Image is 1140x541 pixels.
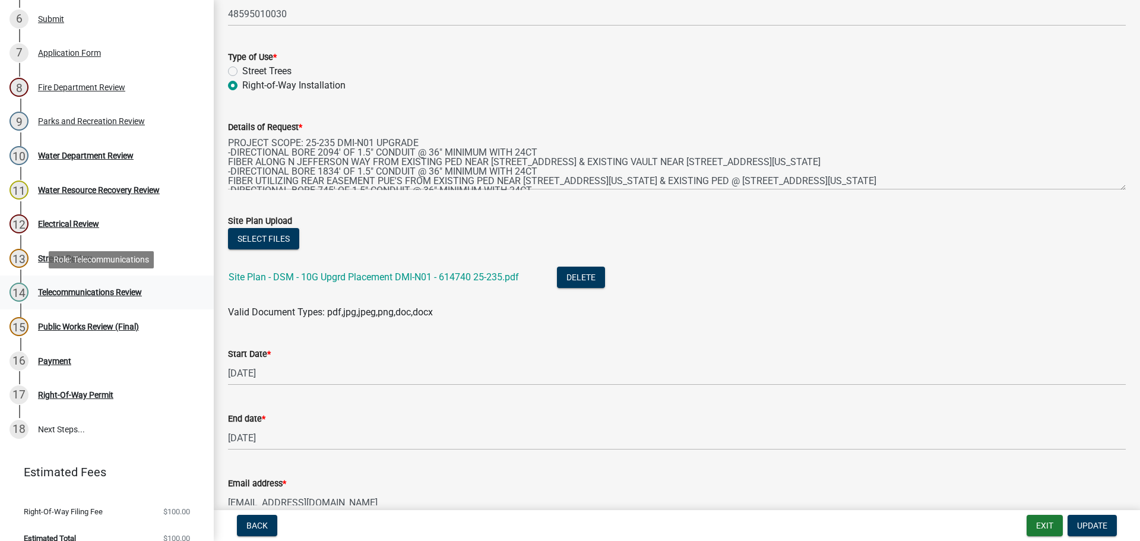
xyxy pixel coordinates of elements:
a: Estimated Fees [9,460,195,484]
div: Parks and Recreation Review [38,117,145,125]
div: 18 [9,420,28,439]
label: Right-of-Way Installation [242,78,346,93]
a: Site Plan - DSM - 10G Upgrd Placement DMI-N01 - 614740 25-235.pdf [229,271,519,283]
label: Type of Use [228,53,277,62]
div: Electrical Review [38,220,99,228]
label: Details of Request [228,124,302,132]
button: Exit [1027,515,1063,536]
div: 14 [9,283,28,302]
span: Back [246,521,268,530]
label: Email address [228,480,286,488]
wm-modal-confirm: Delete Document [557,273,605,284]
div: Streets Review [38,254,92,262]
div: 7 [9,43,28,62]
div: 17 [9,385,28,404]
label: End date [228,415,265,423]
label: Site Plan Upload [228,217,292,226]
label: Start Date [228,350,271,359]
span: Update [1077,521,1107,530]
label: Street Trees [242,64,292,78]
span: Valid Document Types: pdf,jpg,jpeg,png,doc,docx [228,306,433,318]
div: Right-Of-Way Permit [38,391,113,399]
span: Right-Of-Way Filing Fee [24,508,103,515]
div: Role: Telecommunications [49,251,154,268]
div: Application Form [38,49,101,57]
div: 15 [9,317,28,336]
div: 11 [9,181,28,200]
div: 10 [9,146,28,165]
button: Select files [228,228,299,249]
div: Telecommunications Review [38,288,142,296]
div: 13 [9,249,28,268]
div: Payment [38,357,71,365]
div: 8 [9,78,28,97]
div: 9 [9,112,28,131]
div: Fire Department Review [38,83,125,91]
button: Delete [557,267,605,288]
div: Submit [38,15,64,23]
div: Water Department Review [38,151,134,160]
div: 12 [9,214,28,233]
div: 6 [9,10,28,29]
button: Update [1068,515,1117,536]
span: $100.00 [163,508,190,515]
div: 16 [9,352,28,371]
button: Back [237,515,277,536]
div: Water Resource Recovery Review [38,186,160,194]
div: Public Works Review (Final) [38,322,139,331]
